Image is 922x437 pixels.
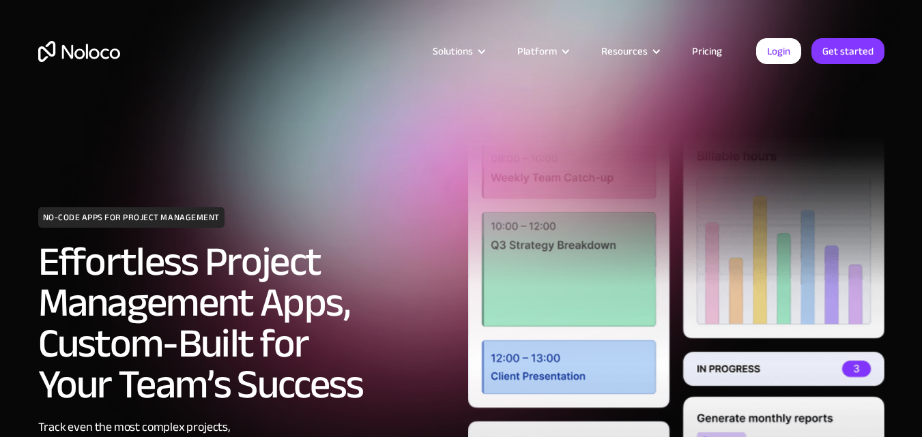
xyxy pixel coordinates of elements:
[675,42,739,60] a: Pricing
[517,42,557,60] div: Platform
[500,42,584,60] div: Platform
[433,42,473,60] div: Solutions
[601,42,648,60] div: Resources
[416,42,500,60] div: Solutions
[38,207,225,228] h1: NO-CODE APPS FOR PROJECT MANAGEMENT
[38,241,455,405] h2: Effortless Project Management Apps, Custom-Built for Your Team’s Success
[811,38,884,64] a: Get started
[584,42,675,60] div: Resources
[756,38,801,64] a: Login
[38,41,120,62] a: home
